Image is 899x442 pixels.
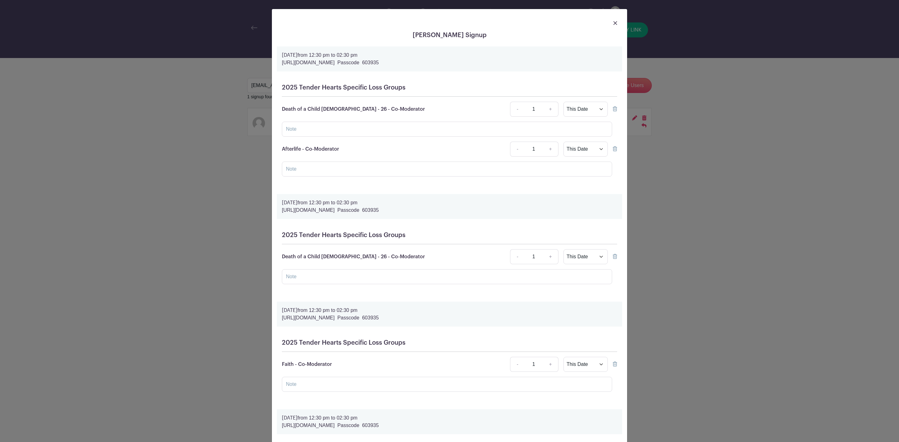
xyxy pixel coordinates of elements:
p: from 12:30 pm to 02:30 pm [282,307,617,314]
p: Afterlife - Co-Moderator [282,145,339,153]
p: from 12:30 pm to 02:30 pm [282,199,617,206]
p: [URL][DOMAIN_NAME] Passcode 603935 [282,422,617,429]
img: close_button-5f87c8562297e5c2d7936805f587ecaba9071eb48480494691a3f1689db116b3.svg [613,21,617,25]
input: Note [282,162,612,177]
p: from 12:30 pm to 02:30 pm [282,51,617,59]
p: Death of a Child [DEMOGRAPHIC_DATA] - 26 - Co-Moderator [282,253,425,260]
a: + [543,249,558,264]
strong: [DATE] [282,415,297,420]
a: - [510,102,524,117]
a: - [510,357,524,372]
h5: 2025 Tender Hearts Specific Loss Groups [282,84,617,91]
p: Death of a Child [DEMOGRAPHIC_DATA] - 26 - Co-Moderator [282,105,425,113]
h5: 2025 Tender Hearts Specific Loss Groups [282,231,617,239]
a: + [543,142,558,157]
strong: [DATE] [282,200,297,205]
a: - [510,249,524,264]
p: [URL][DOMAIN_NAME] Passcode 603935 [282,59,617,66]
p: [URL][DOMAIN_NAME] Passcode 603935 [282,314,617,322]
a: - [510,142,524,157]
p: [URL][DOMAIN_NAME] Passcode 603935 [282,206,617,214]
h5: [PERSON_NAME] Signup [277,32,622,39]
p: Faith - Co-Moderator [282,361,332,368]
strong: [DATE] [282,308,297,313]
p: from 12:30 pm to 02:30 pm [282,414,617,422]
a: + [543,102,558,117]
input: Note [282,269,612,284]
strong: [DATE] [282,53,297,58]
input: Note [282,377,612,392]
a: + [543,357,558,372]
h5: 2025 Tender Hearts Specific Loss Groups [282,339,617,347]
input: Note [282,122,612,137]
